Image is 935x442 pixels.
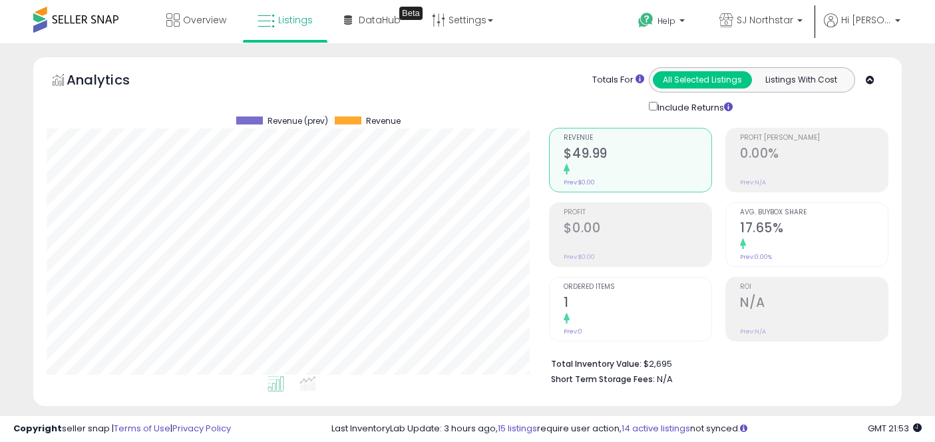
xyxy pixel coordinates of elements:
a: 15 listings [498,422,537,435]
small: Prev: $0.00 [564,253,595,261]
small: Prev: N/A [740,178,766,186]
div: Last InventoryLab Update: 3 hours ago, require user action, not synced. [331,423,922,435]
span: Revenue (prev) [268,116,328,126]
span: Ordered Items [564,284,711,291]
a: 14 active listings [622,422,690,435]
span: Hi [PERSON_NAME] [841,13,891,27]
span: DataHub [359,13,401,27]
h2: N/A [740,295,888,313]
h5: Analytics [67,71,156,93]
span: Revenue [564,134,711,142]
b: Total Inventory Value: [551,358,642,369]
div: seller snap | | [13,423,231,435]
h2: 0.00% [740,146,888,164]
span: ROI [740,284,888,291]
a: Privacy Policy [172,422,231,435]
span: 2025-10-13 21:53 GMT [868,422,922,435]
small: Prev: 0.00% [740,253,772,261]
span: Help [657,15,675,27]
b: Short Term Storage Fees: [551,373,655,385]
h2: $49.99 [564,146,711,164]
button: Listings With Cost [751,71,850,89]
a: Hi [PERSON_NAME] [824,13,900,43]
div: Totals For [592,74,644,87]
li: $2,695 [551,355,878,371]
h2: $0.00 [564,220,711,238]
h2: 17.65% [740,220,888,238]
span: SJ Northstar [737,13,793,27]
div: Include Returns [639,99,749,114]
strong: Copyright [13,422,62,435]
span: Profit [PERSON_NAME] [740,134,888,142]
small: Prev: 0 [564,328,582,335]
h2: 1 [564,295,711,313]
a: Help [628,2,698,43]
span: Overview [183,13,226,27]
span: N/A [657,373,673,385]
div: Tooltip anchor [399,7,423,20]
span: Avg. Buybox Share [740,209,888,216]
small: Prev: $0.00 [564,178,595,186]
button: All Selected Listings [653,71,752,89]
i: Get Help [638,12,654,29]
a: Terms of Use [114,422,170,435]
span: Revenue [366,116,401,126]
span: Listings [278,13,313,27]
span: Profit [564,209,711,216]
small: Prev: N/A [740,328,766,335]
